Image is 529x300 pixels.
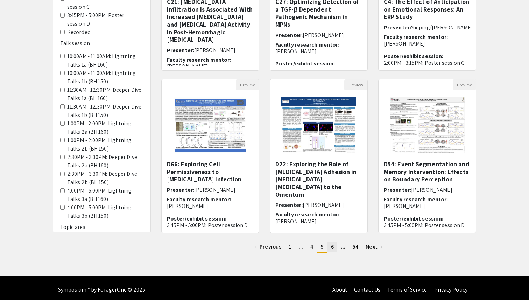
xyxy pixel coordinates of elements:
span: Poster/exhibit session: [167,215,226,222]
a: Next page [362,242,386,252]
label: 10:00AM - 11:00AM: Lightning Talks 1a (BH 160) [67,52,143,69]
ul: Pagination [161,242,476,253]
button: Preview [344,79,367,90]
h6: Presenter: [167,187,254,193]
span: 54 [353,243,358,250]
p: [PERSON_NAME] [275,218,362,225]
label: 3:45PM - 5:00PM: Poster session D [67,11,143,28]
span: Poster/exhibit session: [275,60,335,67]
p: [PERSON_NAME] [167,63,254,70]
label: 2:30PM - 3:30PM: Deeper Dive Talks 2b (BH 150) [67,170,143,187]
a: Previous page [251,242,285,252]
p: 2:00PM - 3:15PM: Poster session C [384,60,471,66]
h6: Talk session [60,40,143,47]
label: 10:00AM - 11:00AM: Lightning Talks 1b (BH 150) [67,69,143,86]
span: ... [299,243,303,250]
label: 11:30AM - 12:30PM: Deeper Dive Talks 1a (BH 160) [67,86,143,103]
h6: Topic area [60,224,143,230]
span: Faculty research mentor: [167,56,231,63]
button: Preview [453,79,476,90]
span: Yueping([PERSON_NAME] [411,24,473,31]
label: 4:00PM - 5:00PM: Lightning Talks 3b (BH 150) [67,203,143,220]
span: [PERSON_NAME] [303,32,344,39]
label: 4:00PM - 5:00PM: Lightning Talks 3a (BH 160) [67,187,143,203]
p: [PERSON_NAME] [384,40,471,47]
div: Open Presentation <p>D66: Exploring Cell Permissiveness to Mayaro Virus Infection</p> [161,79,259,233]
label: 1:00PM - 2:00PM: Lightning Talks 2a (BH 160) [67,119,143,136]
span: ... [341,243,345,250]
span: Faculty research mentor: [384,33,448,41]
img: <p>D66: Exploring Cell Permissiveness to Mayaro Virus Infection</p> [167,90,253,160]
h5: D54: Event Segmentation and Memory Intervention: Effects on Boundary Perception [384,160,471,183]
div: Open Presentation <p class="ql-align-center"><strong>D54: Event Segmentation and Memory Intervent... [378,79,476,233]
h5: D22: Exploring the Role of [MEDICAL_DATA] Adhesion in [MEDICAL_DATA] [MEDICAL_DATA] to the Omentum [275,160,362,198]
a: Privacy Policy [434,286,467,293]
p: [PERSON_NAME] [167,203,254,209]
span: 4 [310,243,313,250]
button: Preview [236,79,259,90]
span: 5 [321,243,324,250]
a: Terms of Service [387,286,427,293]
p: 3:45PM - 5:00PM: Poster session D [167,222,254,229]
p: [PERSON_NAME] [275,48,362,55]
span: Faculty research mentor: [167,196,231,203]
span: [PERSON_NAME] [411,186,452,194]
h6: Presenter: [384,187,471,193]
span: [PERSON_NAME] [194,47,235,54]
label: Recorded [67,28,91,36]
h6: Presenter: [275,32,362,39]
a: About [332,286,347,293]
span: Faculty research mentor: [275,41,339,48]
span: Poster/exhibit session: [384,53,443,60]
img: <p class="ql-align-center"><strong>D54: Event Segmentation and Memory Intervention: Effects on Bo... [383,90,471,160]
h5: D66: Exploring Cell Permissiveness to [MEDICAL_DATA] Infection [167,160,254,183]
p: [PERSON_NAME] [384,203,471,209]
span: Faculty research mentor: [275,211,339,218]
span: [PERSON_NAME] [194,186,235,194]
h6: Presenter: [384,24,471,31]
label: 2:30PM - 3:30PM: Deeper Dive Talks 2a (BH 160) [67,153,143,170]
label: 1:00PM - 2:00PM: Lightning Talks 2b (BH 150) [67,136,143,153]
span: 1 [289,243,291,250]
a: Contact Us [354,286,380,293]
span: Faculty research mentor: [384,196,448,203]
label: 11:30AM - 12:30PM: Deeper Dive Talks 1b (BH 150) [67,103,143,119]
span: Poster/exhibit session: [384,215,443,222]
span: 6 [331,243,334,250]
p: 3:45PM - 5:00PM: Poster session D [384,222,471,229]
img: <p class="ql-align-justify">D22: Exploring the Role of Extracellular Matrix Adhesion in Ovarian C... [274,90,363,160]
h6: Presenter: [167,47,254,54]
h6: Presenter: [275,202,362,208]
div: Open Presentation <p class="ql-align-justify">D22: Exploring the Role of Extracellular Matrix Adh... [270,79,368,233]
span: [PERSON_NAME] [303,201,344,209]
iframe: Chat [5,268,30,295]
